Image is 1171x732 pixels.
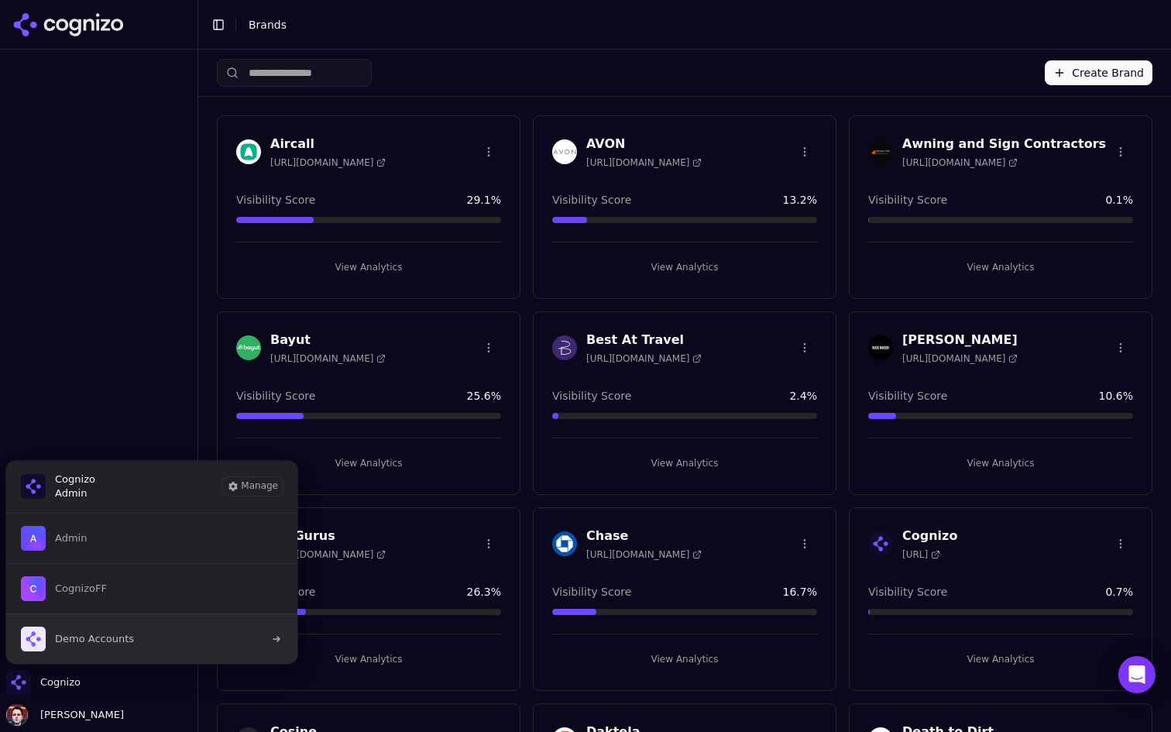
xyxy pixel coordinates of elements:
[236,139,261,164] img: Aircall
[552,451,817,476] button: View Analytics
[783,192,817,208] span: 13.2 %
[1099,388,1133,404] span: 10.6 %
[902,527,957,545] h3: Cognizo
[6,704,28,726] img: Deniz Ozcan
[868,647,1133,672] button: View Analytics
[552,388,631,404] span: Visibility Score
[902,548,940,561] span: [URL]
[6,704,124,726] button: Open user button
[586,331,702,349] h3: Best At Travel
[6,461,297,664] div: Cognizo is active
[236,451,501,476] button: View Analytics
[902,352,1018,365] span: [URL][DOMAIN_NAME]
[34,708,124,722] span: [PERSON_NAME]
[868,192,947,208] span: Visibility Score
[6,670,31,695] img: Cognizo
[552,531,577,556] img: Chase
[21,526,46,551] img: Admin
[6,670,81,695] button: Close organization switcher
[236,335,261,360] img: Bayut
[270,527,386,545] h3: CarGurus
[868,584,947,600] span: Visibility Score
[21,576,46,601] img: CognizoFF
[270,156,386,169] span: [URL][DOMAIN_NAME]
[868,531,893,556] img: Cognizo
[552,647,817,672] button: View Analytics
[467,584,501,600] span: 26.3 %
[55,486,95,500] span: Admin
[1118,656,1156,693] div: Open Intercom Messenger
[586,352,702,365] span: [URL][DOMAIN_NAME]
[1105,584,1133,600] span: 0.7 %
[236,192,315,208] span: Visibility Score
[270,331,386,349] h3: Bayut
[868,388,947,404] span: Visibility Score
[249,17,1128,33] nav: breadcrumb
[40,675,81,689] span: Cognizo
[55,473,95,486] span: Cognizo
[552,192,631,208] span: Visibility Score
[1105,192,1133,208] span: 0.1 %
[270,135,386,153] h3: Aircall
[586,156,702,169] span: [URL][DOMAIN_NAME]
[236,647,501,672] button: View Analytics
[552,139,577,164] img: AVON
[783,584,817,600] span: 16.7 %
[467,192,501,208] span: 29.1 %
[5,513,298,664] div: List of all organization memberships
[236,255,501,280] button: View Analytics
[586,548,702,561] span: [URL][DOMAIN_NAME]
[270,352,386,365] span: [URL][DOMAIN_NAME]
[249,19,287,31] span: Brands
[467,388,501,404] span: 25.6 %
[586,135,702,153] h3: AVON
[55,632,134,646] span: Demo Accounts
[586,527,702,545] h3: Chase
[270,548,386,561] span: [URL][DOMAIN_NAME]
[868,255,1133,280] button: View Analytics
[902,156,1018,169] span: [URL][DOMAIN_NAME]
[55,582,107,596] span: CognizoFF
[868,451,1133,476] button: View Analytics
[55,531,87,545] span: Admin
[902,331,1018,349] h3: [PERSON_NAME]
[21,627,46,651] img: Demo Accounts
[21,474,46,499] img: Cognizo
[552,335,577,360] img: Best At Travel
[868,335,893,360] img: Buck Mason
[236,388,315,404] span: Visibility Score
[902,135,1106,153] h3: Awning and Sign Contractors
[1045,60,1152,85] button: Create Brand
[789,388,817,404] span: 2.4 %
[552,584,631,600] span: Visibility Score
[552,255,817,280] button: View Analytics
[222,477,283,496] button: Manage
[868,139,893,164] img: Awning and Sign Contractors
